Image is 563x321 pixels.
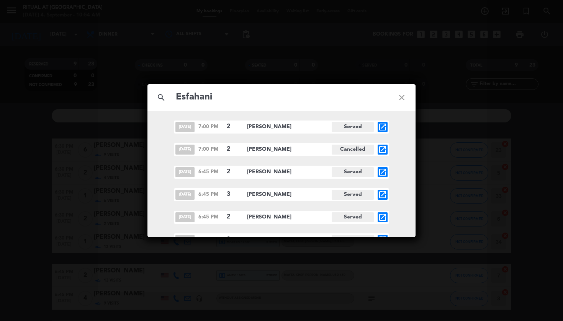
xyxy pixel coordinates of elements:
span: 3 [227,189,241,199]
span: Served [332,212,374,222]
span: 3 [227,235,241,244]
i: open_in_new [378,213,387,222]
span: 2 [227,122,241,132]
input: Search bookings [175,90,388,105]
span: [PERSON_NAME] [247,235,332,244]
span: 2 [227,167,241,177]
span: 6:45 PM [198,168,223,176]
i: close [388,84,416,111]
span: [PERSON_NAME] [247,190,332,199]
span: Served [332,167,374,177]
span: [DATE] [175,167,195,177]
span: 6:30 PM [198,236,223,244]
i: open_in_new [378,235,387,244]
span: Cancelled [332,145,374,155]
span: 2 [227,144,241,154]
span: Served [332,122,374,132]
i: search [147,84,175,111]
span: [PERSON_NAME] [247,145,332,154]
span: 7:00 PM [198,123,223,131]
span: [DATE] [175,212,195,222]
span: 6:45 PM [198,213,223,221]
i: open_in_new [378,122,387,132]
span: [PERSON_NAME] [247,122,332,131]
span: 2 [227,212,241,222]
span: [PERSON_NAME] [247,168,332,176]
span: 7:00 PM [198,145,223,153]
span: Served [332,190,374,200]
span: [DATE] [175,190,195,200]
span: [DATE] [175,145,195,155]
span: [DATE] [175,122,195,132]
span: 6:45 PM [198,191,223,199]
span: Served [332,235,374,245]
span: [DATE] [175,235,195,245]
i: open_in_new [378,168,387,177]
i: open_in_new [378,145,387,154]
span: [PERSON_NAME] [247,213,332,222]
i: open_in_new [378,190,387,199]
